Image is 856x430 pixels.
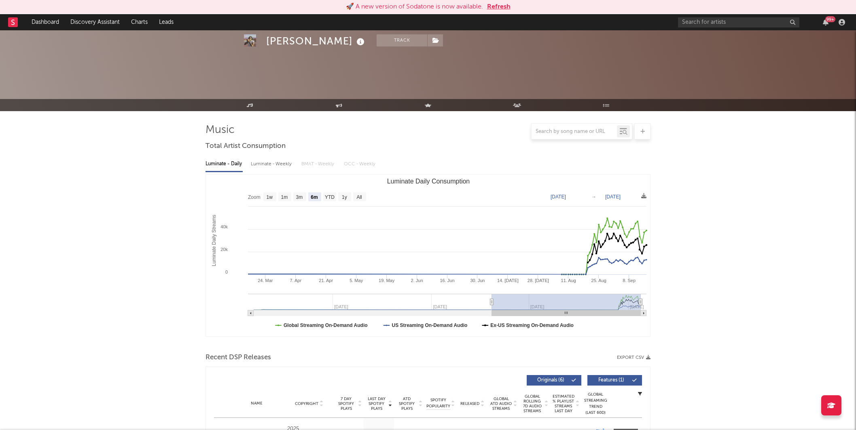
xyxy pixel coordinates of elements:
text: 1w [267,194,273,200]
a: Dashboard [26,14,65,30]
text: Luminate Daily Consumption [387,178,470,185]
text: [DATE] [605,194,621,200]
a: Leads [153,14,179,30]
span: Features ( 1 ) [593,378,630,383]
button: Features(1) [587,375,642,386]
text: 3m [296,194,303,200]
text: 28. [DATE] [528,278,549,283]
text: [DATE] [551,194,566,200]
text: 1y [342,194,347,200]
button: 99+ [823,19,828,25]
text: 40k [220,224,228,229]
button: Originals(6) [527,375,581,386]
input: Search for artists [678,17,799,27]
span: ATD Spotify Plays [396,396,417,411]
text: 7. Apr [290,278,301,283]
text: 30. Jun [470,278,485,283]
span: Recent DSP Releases [206,353,271,363]
text: 14. [DATE] [497,278,519,283]
a: Charts [125,14,153,30]
text: 25. Aug [591,278,606,283]
text: → [591,194,596,200]
text: 6m [311,194,318,200]
span: Copyright [295,401,318,406]
div: Luminate - Weekly [251,157,293,171]
text: Luminate Daily Streams [211,215,217,266]
text: 0 [225,270,228,274]
div: Luminate - Daily [206,157,243,171]
text: 19. May [379,278,395,283]
span: Released [460,401,479,406]
text: All [356,194,362,200]
div: 🚀 A new version of Sodatone is now available. [346,2,483,12]
text: 1m [281,194,288,200]
span: Spotify Popularity [426,397,450,409]
text: Zoom [248,194,261,200]
span: Global Rolling 7D Audio Streams [521,394,543,413]
span: Global ATD Audio Streams [490,396,512,411]
span: Originals ( 6 ) [532,378,569,383]
button: Refresh [487,2,511,12]
text: 11. Aug [561,278,576,283]
a: Discovery Assistant [65,14,125,30]
span: Last Day Spotify Plays [366,396,387,411]
div: Global Streaming Trend (Last 60D) [583,392,608,416]
span: 7 Day Spotify Plays [335,396,357,411]
text: US Streaming On-Demand Audio [392,322,468,328]
button: Track [377,34,427,46]
span: Total Artist Consumption [206,141,286,151]
div: [PERSON_NAME] [266,34,367,48]
input: Search by song name or URL [532,129,617,135]
text: Ex-US Streaming On-Demand Audio [490,322,574,328]
text: 24. Mar [258,278,273,283]
button: Export CSV [617,355,650,360]
span: Estimated % Playlist Streams Last Day [552,394,574,413]
text: 2. Jun [411,278,423,283]
text: 16. Jun [440,278,454,283]
text: YTD [325,194,335,200]
text: 8. Sep [623,278,636,283]
text: [DATE] [630,304,644,309]
text: 5. May [350,278,363,283]
text: 21. Apr [319,278,333,283]
text: 20k [220,247,228,252]
text: Global Streaming On-Demand Audio [284,322,368,328]
div: 99 + [825,16,835,22]
svg: Luminate Daily Consumption [206,175,650,336]
div: Name [230,400,283,407]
